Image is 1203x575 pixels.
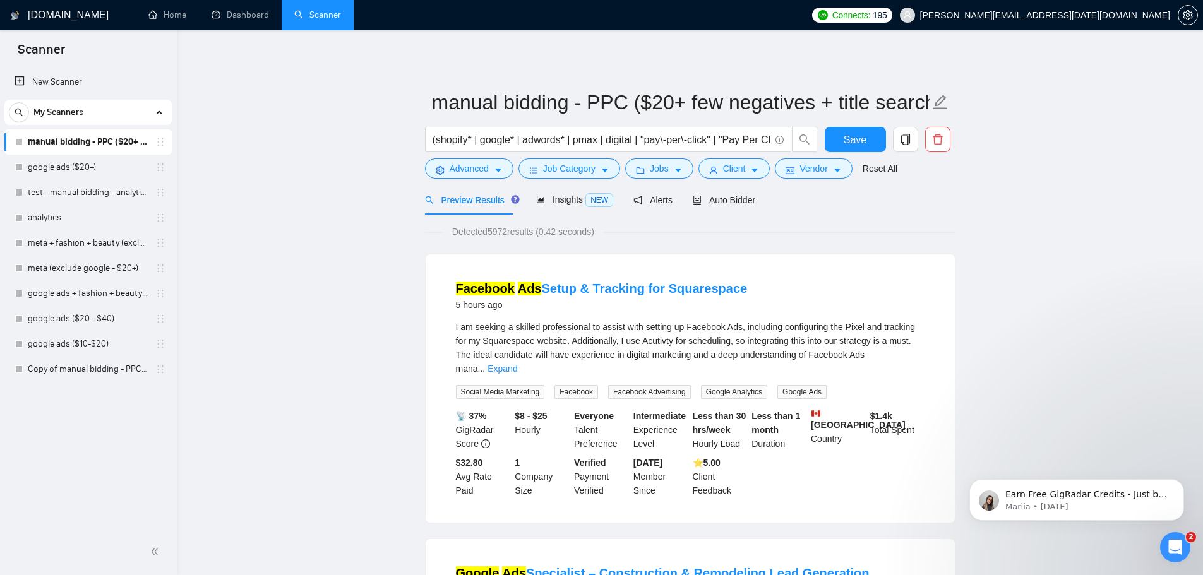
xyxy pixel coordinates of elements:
span: ... [478,364,486,374]
b: 1 [515,458,520,468]
span: Alerts [633,195,673,205]
span: Advanced [450,162,489,175]
img: upwork-logo.png [818,10,828,20]
span: Connects: [832,8,870,22]
a: dashboardDashboard [212,9,269,20]
span: My Scanners [33,100,83,125]
span: holder [155,314,165,324]
b: $32.80 [456,458,483,468]
button: search [9,102,29,122]
button: search [792,127,817,152]
mark: Facebook [456,282,515,295]
span: holder [155,187,165,198]
span: double-left [150,545,163,558]
span: Facebook Advertising [608,385,691,399]
span: caret-down [833,165,842,175]
b: Less than 30 hrs/week [693,411,746,435]
span: Jobs [650,162,669,175]
a: meta + fashion + beauty (exclude google - $20+) [28,230,148,256]
span: holder [155,339,165,349]
b: $ 1.4k [870,411,892,421]
span: Save [844,132,866,148]
span: Facebook [554,385,598,399]
span: folder [636,165,645,175]
a: manual bidding - PPC ($20+ few negatives + title search) [28,129,148,155]
div: Country [808,409,868,451]
span: search [9,108,28,117]
span: delete [926,134,950,145]
a: setting [1178,10,1198,20]
span: search [425,196,434,205]
mark: Ads [518,282,542,295]
span: holder [155,263,165,273]
b: Less than 1 month [751,411,800,435]
span: setting [436,165,445,175]
span: Client [723,162,746,175]
span: edit [932,94,949,110]
span: caret-down [601,165,609,175]
div: Hourly Load [690,409,750,451]
span: caret-down [750,165,759,175]
b: Intermediate [633,411,686,421]
div: Avg Rate Paid [453,456,513,497]
span: holder [155,162,165,172]
span: NEW [585,193,613,207]
button: folderJobscaret-down [625,158,693,179]
b: $8 - $25 [515,411,547,421]
a: google ads ($20+) [28,155,148,180]
span: info-circle [775,136,784,144]
a: searchScanner [294,9,341,20]
div: Duration [749,409,808,451]
button: setting [1178,5,1198,25]
div: 5 hours ago [456,297,748,312]
div: Hourly [512,409,572,451]
span: bars [529,165,538,175]
span: search [793,134,817,145]
span: holder [155,137,165,147]
button: userClientcaret-down [698,158,770,179]
iframe: Intercom notifications message [950,453,1203,541]
span: notification [633,196,642,205]
span: Job Category [543,162,596,175]
span: info-circle [481,439,490,448]
span: caret-down [674,165,683,175]
span: caret-down [494,165,503,175]
span: user [709,165,718,175]
span: idcard [786,165,794,175]
span: Vendor [799,162,827,175]
img: 🇨🇦 [811,409,820,418]
span: 195 [873,8,887,22]
a: New Scanner [15,69,162,95]
input: Scanner name... [432,86,930,118]
button: barsJob Categorycaret-down [518,158,620,179]
a: homeHome [148,9,186,20]
li: My Scanners [4,100,172,382]
img: logo [11,6,20,26]
span: area-chart [536,195,545,204]
a: Facebook AdsSetup & Tracking for Squarespace [456,282,748,295]
a: Copy of manual bidding - PPC ($20+ few negatives + title search) [28,357,148,382]
span: setting [1178,10,1197,20]
a: google ads ($10-$20) [28,331,148,357]
a: analytics [28,205,148,230]
span: Social Media Marketing [456,385,545,399]
input: Search Freelance Jobs... [433,132,770,148]
span: copy [894,134,918,145]
span: Auto Bidder [693,195,755,205]
button: Save [825,127,886,152]
span: holder [155,364,165,374]
div: Payment Verified [572,456,631,497]
button: copy [893,127,918,152]
b: [GEOGRAPHIC_DATA] [811,409,906,430]
b: Everyone [574,411,614,421]
b: [DATE] [633,458,662,468]
button: settingAdvancedcaret-down [425,158,513,179]
div: Member Since [631,456,690,497]
span: user [903,11,912,20]
span: Google Ads [777,385,827,399]
a: google ads ($20 - $40) [28,306,148,331]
